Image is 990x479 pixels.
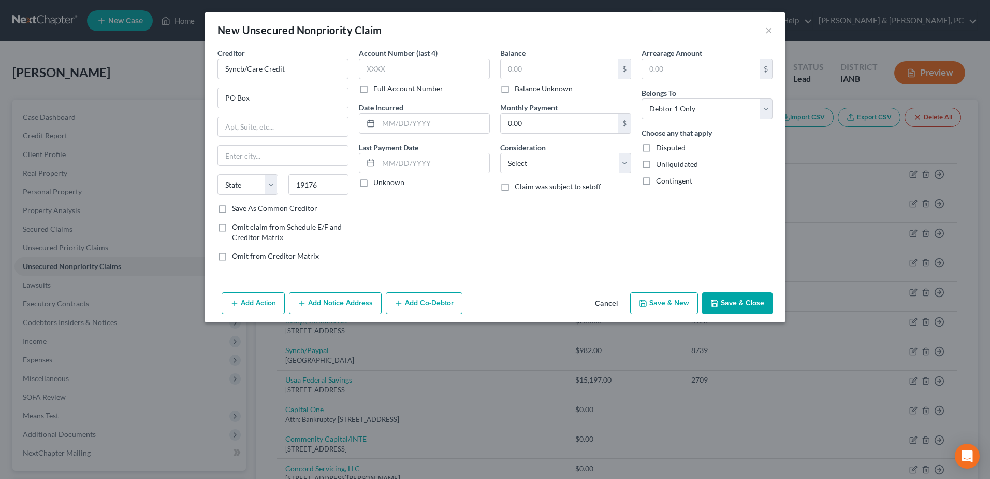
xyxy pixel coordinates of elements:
[515,83,573,94] label: Balance Unknown
[515,182,601,191] span: Claim was subject to setoff
[702,292,773,314] button: Save & Close
[222,292,285,314] button: Add Action
[359,59,490,79] input: XXXX
[359,142,418,153] label: Last Payment Date
[500,142,546,153] label: Consideration
[765,24,773,36] button: ×
[217,49,245,58] span: Creditor
[587,293,626,314] button: Cancel
[501,114,618,133] input: 0.00
[232,203,317,214] label: Save As Common Creditor
[217,23,382,37] div: New Unsecured Nonpriority Claim
[656,143,686,152] span: Disputed
[289,292,382,314] button: Add Notice Address
[359,102,403,113] label: Date Incurred
[378,153,489,173] input: MM/DD/YYYY
[656,160,698,168] span: Unliquidated
[501,59,618,79] input: 0.00
[642,89,676,97] span: Belongs To
[955,444,980,469] div: Open Intercom Messenger
[618,114,631,133] div: $
[618,59,631,79] div: $
[500,48,526,59] label: Balance
[386,292,462,314] button: Add Co-Debtor
[373,83,443,94] label: Full Account Number
[642,59,760,79] input: 0.00
[642,48,702,59] label: Arrearage Amount
[642,128,712,138] label: Choose any that apply
[218,88,348,108] input: Enter address...
[288,174,349,195] input: Enter zip...
[218,117,348,137] input: Apt, Suite, etc...
[630,292,698,314] button: Save & New
[373,177,404,188] label: Unknown
[359,48,438,59] label: Account Number (last 4)
[760,59,772,79] div: $
[232,251,319,260] span: Omit from Creditor Matrix
[232,222,342,242] span: Omit claim from Schedule E/F and Creditor Matrix
[217,59,348,79] input: Search creditor by name...
[500,102,558,113] label: Monthly Payment
[656,176,692,185] span: Contingent
[218,146,348,165] input: Enter city...
[378,114,489,133] input: MM/DD/YYYY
